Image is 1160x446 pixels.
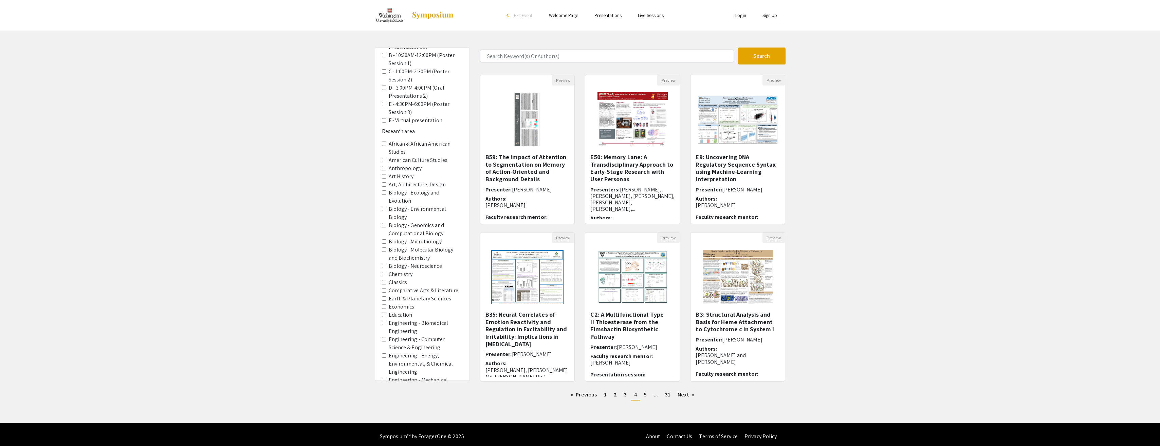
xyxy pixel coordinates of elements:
[585,232,680,382] div: Open Presentation <p class="ql-align-center">C2: A Multifunctional Type II&nbsp;Thioesterase&nbsp...
[389,335,463,352] label: Engineering - Computer Science & Engineering
[512,186,552,193] span: [PERSON_NAME]
[691,89,785,151] img: <p>E9: Uncovering DNA Regulatory Sequence Syntax using Machine-Learning Interpretation</p>
[485,360,507,367] span: Authors:
[552,233,574,243] button: Preview
[696,370,758,377] span: Faculty research mentor:
[480,232,575,382] div: Open Presentation <p>B35: Neural Correlates of Emotion Reactivity and Regulation in Excitability ...
[389,262,442,270] label: Biology - Neuroscience
[389,172,414,181] label: Art History
[389,246,463,262] label: Biology - Molecular Biology and Biochemistry
[696,311,780,333] h5: B3: Structural Analysis and Basis for Heme Attachment to Cytochrome c in System I
[646,433,660,440] a: About
[480,75,575,224] div: Open Presentation <p class="ql-align-center"><strong>B59: The Impact of Attention to Segmentation...
[389,84,463,100] label: D - 3:00PM-4:00PM (Oral Presentations 2)
[696,186,780,193] h6: Presenter:
[590,215,612,222] span: Authors:
[500,86,555,153] img: <p class="ql-align-center"><strong>B59: The Impact of Attention to Segmentation on Memory of Acti...
[389,376,463,401] label: Engineering - Mechanical Engineering & Materials Science
[699,433,738,440] a: Terms of Service
[744,433,777,440] a: Privacy Policy
[389,205,463,221] label: Biology - Environmental Biology
[389,311,412,319] label: Education
[696,213,758,221] span: Faculty research mentor:
[389,100,463,116] label: E - 4:30PM-6:00PM (Poster Session 3)
[667,433,692,440] a: Contact Us
[644,391,647,398] span: 5
[634,391,637,398] span: 4
[389,189,463,205] label: Biology - Ecology and Evolution
[411,11,454,19] img: Symposium by ForagerOne
[485,213,548,221] span: Faculty research mentor:
[591,243,675,311] img: <p class="ql-align-center">C2: A Multifunctional Type II&nbsp;Thioesterase&nbsp;from the Fimsbact...
[389,270,413,278] label: Chemistry
[389,156,447,164] label: American Culture Studies
[389,286,459,295] label: Comparative Arts & Literature
[638,12,664,18] a: Live Sessions
[375,7,405,24] img: Spring 2023 Undergraduate Research Symposium
[762,233,785,243] button: Preview
[389,295,452,303] label: Earth & Planetary Sciences
[389,51,463,68] label: B - 10:30AM-12:00PM (Poster Session 1)
[585,75,680,224] div: Open Presentation <p><strong>E50: Memory Lane: A Transdisciplinary Approach to Early-Stage Resear...
[696,352,780,365] p: [PERSON_NAME] and [PERSON_NAME]
[696,202,780,208] p: [PERSON_NAME]
[590,153,675,183] h5: E50: Memory Lane: A Transdisciplinary Approach to Early-Stage Research with User Personas
[696,195,717,202] span: Authors:
[480,50,734,62] input: Search Keyword(s) Or Author(s)
[5,415,29,441] iframe: Chat
[696,243,780,311] img: <p class="ql-align-center"><strong>B3: Structural Analysis and Basis for Heme Attachment to Cytoc...
[654,391,658,398] span: ...
[617,343,657,351] span: [PERSON_NAME]
[507,13,511,17] div: arrow_back_ios
[590,311,675,340] h5: C2: A Multifunctional Type II Thioesterase from the Fimsbactin Biosynthetic Pathway
[480,390,786,401] ul: Pagination
[375,7,454,24] a: Spring 2023 Undergraduate Research Symposium
[552,75,574,86] button: Preview
[594,12,622,18] a: Presentations
[549,12,578,18] a: Welcome Page
[590,353,652,360] span: Faculty research mentor:
[389,352,463,376] label: Engineering - Energy, Environmental, & Chemical Engineering
[674,390,698,400] a: Next page
[485,202,570,208] p: [PERSON_NAME]
[514,12,533,18] span: Exit Event
[591,86,675,153] img: <p><strong>E50: Memory Lane: A Transdisciplinary Approach to Early-Stage Research with User Perso...
[696,336,780,343] h6: Presenter:
[485,311,570,348] h5: B35: Neural Correlates of Emotion Reactivity and Regulation in Excitability and Irritability: Imp...
[590,371,645,378] span: Presentation session:
[485,186,570,193] h6: Presenter:
[389,164,422,172] label: Anthropology
[657,75,680,86] button: Preview
[389,181,446,189] label: Art, Architecture, Design
[696,345,717,352] span: Authors:
[665,391,670,398] span: 31
[722,186,762,193] span: [PERSON_NAME]
[735,12,746,18] a: Login
[567,390,600,400] a: Previous page
[512,351,552,358] span: [PERSON_NAME]
[485,351,570,357] h6: Presenter:
[389,303,415,311] label: Economics
[485,367,570,399] p: [PERSON_NAME], [PERSON_NAME] MS, [PERSON_NAME] PhD, [PERSON_NAME] MD, [PERSON_NAME] PhD, [PERSON_...
[382,128,463,134] h6: Research area
[485,153,570,183] h5: B59: The Impact of Attention to Segmentation on Memory of Action-Oriented and Background Details
[690,232,785,382] div: Open Presentation <p class="ql-align-center"><strong>B3: Structural Analysis and Basis for Heme A...
[389,238,442,246] label: Biology - Microbiology
[590,344,675,350] h6: Presenter:
[614,391,617,398] span: 2
[762,75,785,86] button: Preview
[590,186,675,212] h6: Presenters:
[389,319,463,335] label: Engineering - Biomedical Engineering
[604,391,607,398] span: 1
[389,221,463,238] label: Biology - Genomics and Computational Biology
[389,278,407,286] label: Classics
[690,75,785,224] div: Open Presentation <p>E9: Uncovering DNA Regulatory Sequence Syntax using Machine-Learning Interpr...
[389,68,463,84] label: C - 1:00PM-2:30PM (Poster Session 2)
[590,186,675,213] span: [PERSON_NAME], [PERSON_NAME], [PERSON_NAME], [PERSON_NAME], [PERSON_NAME],...
[485,195,507,202] span: Authors:
[484,243,570,311] img: <p>B35: Neural Correlates of Emotion Reactivity and Regulation in Excitability and Irritability: ...
[657,233,680,243] button: Preview
[738,48,786,64] button: Search
[762,12,777,18] a: Sign Up
[389,140,463,156] label: African & African American Studies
